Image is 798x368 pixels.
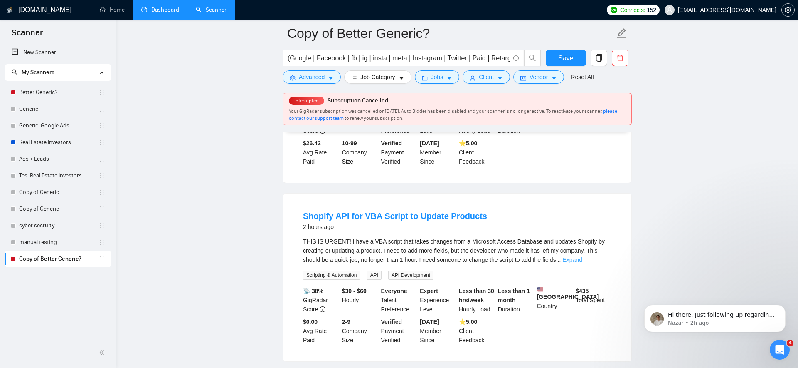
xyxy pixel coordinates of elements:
div: Payment Verified [379,317,419,345]
div: Payment Verified [379,139,419,166]
span: Interrupted [292,98,321,104]
button: settingAdvancedcaret-down [283,70,341,84]
span: smiley reaction [154,282,175,298]
span: caret-down [497,75,503,81]
span: caret-down [551,75,557,81]
div: Experience Level [418,286,457,314]
div: Total Spent [574,286,613,314]
button: idcardVendorcaret-down [513,70,564,84]
b: 📡 38% [303,288,323,294]
button: Save [546,50,586,66]
a: searchScanner [196,6,227,13]
div: Company Size [340,139,379,166]
li: cyber secruity [5,217,111,234]
span: 😐 [137,282,149,298]
span: neutral face reaction [132,282,154,298]
span: holder [99,106,105,112]
a: cyber secruity [19,217,99,234]
button: folderJobscaret-down [415,70,460,84]
span: 😃 [158,282,170,298]
div: Close [266,3,281,18]
img: logo [7,4,13,17]
span: bars [351,75,357,81]
span: My Scanners [12,69,54,76]
li: Ads + Leads [5,151,111,167]
li: Copy of Generic [5,184,111,201]
span: double-left [99,348,107,357]
span: 152 [647,5,656,15]
button: search [524,50,541,66]
span: holder [99,172,105,179]
img: 🇺🇸 [537,286,543,292]
a: Tes: Real Estate Investors [19,167,99,184]
span: search [12,69,17,75]
b: Expert [420,288,438,294]
span: holder [99,222,105,229]
div: Member Since [418,317,457,345]
a: Ads + Leads [19,151,99,167]
b: $26.42 [303,140,321,147]
span: ... [556,256,561,263]
div: Client Feedback [457,317,496,345]
div: Company Size [340,317,379,345]
span: setting [782,7,794,13]
b: $ 435 [576,288,589,294]
div: Country [535,286,574,314]
a: Copy of Generic [19,201,99,217]
li: Real Estate Investors [5,134,111,151]
b: [DATE] [420,318,439,325]
span: setting [290,75,296,81]
span: disappointed reaction [111,282,132,298]
a: Real Estate Investors [19,134,99,151]
b: 10-99 [342,140,357,147]
li: New Scanner [5,44,111,61]
b: Less than 1 month [498,288,530,303]
a: dashboardDashboard [141,6,179,13]
div: Hourly [340,286,379,314]
a: Generic: Google Ads [19,117,99,134]
span: folder [422,75,428,81]
a: Generic [19,101,99,117]
span: Save [558,53,573,63]
span: copy [591,54,607,62]
li: Generic: Google Ads [5,117,111,134]
span: 4 [787,340,793,346]
a: Copy of Generic [19,184,99,201]
li: manual testing [5,234,111,251]
a: Better Generic? [19,84,99,101]
span: Scanner [5,27,49,44]
span: holder [99,156,105,162]
span: info-circle [320,306,325,312]
li: Copy of Generic [5,201,111,217]
span: caret-down [328,75,334,81]
div: GigRadar Score [301,286,340,314]
span: search [525,54,540,62]
a: Shopify API for VBA Script to Update Products [303,211,487,221]
li: Tes: Real Estate Investors [5,167,111,184]
span: Your GigRadar subscription was cancelled on [DATE] . Auto Bidder has been disabled and your scann... [289,108,617,121]
b: Everyone [381,288,407,294]
div: 2 hours ago [303,222,487,232]
span: caret-down [399,75,404,81]
span: edit [616,28,627,39]
div: Duration [496,286,535,314]
a: New Scanner [12,44,104,61]
button: delete [612,50,628,66]
button: copy [591,50,607,66]
li: Better Generic? [5,84,111,101]
b: ⭐️ 5.00 [459,140,477,147]
li: Copy of Better Generic? [5,251,111,267]
span: Scripting & Automation [303,271,360,280]
span: My Scanners [22,69,54,76]
b: Less than 30 hrs/week [459,288,494,303]
img: upwork-logo.png [611,7,617,13]
span: user [470,75,475,81]
div: Talent Preference [379,286,419,314]
li: Generic [5,101,111,117]
div: Avg Rate Paid [301,317,340,345]
span: holder [99,89,105,96]
span: holder [99,122,105,129]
